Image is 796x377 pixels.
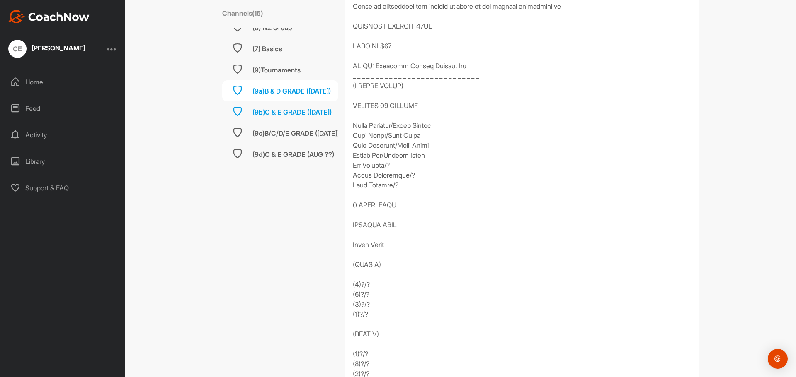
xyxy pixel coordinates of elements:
[768,349,788,369] div: Open Intercom Messenger
[5,178,121,198] div: Support & FAQ
[5,151,121,172] div: Library
[8,40,27,58] div: CE
[5,125,121,145] div: Activity
[252,128,340,138] div: (9c)B/C/D/E GRADE ([DATE])
[222,8,263,18] label: Channels ( 15 )
[5,72,121,92] div: Home
[32,45,85,51] div: [PERSON_NAME]
[252,65,301,75] div: (9)Tournaments
[252,44,282,54] div: (7) Basics
[252,107,332,117] div: (9b)C & E GRADE ([DATE])
[252,149,334,159] div: (9d)C & E GRADE (AUG ??)
[5,98,121,119] div: Feed
[8,10,90,23] img: CoachNow
[252,86,331,96] div: (9a)B & D GRADE ([DATE])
